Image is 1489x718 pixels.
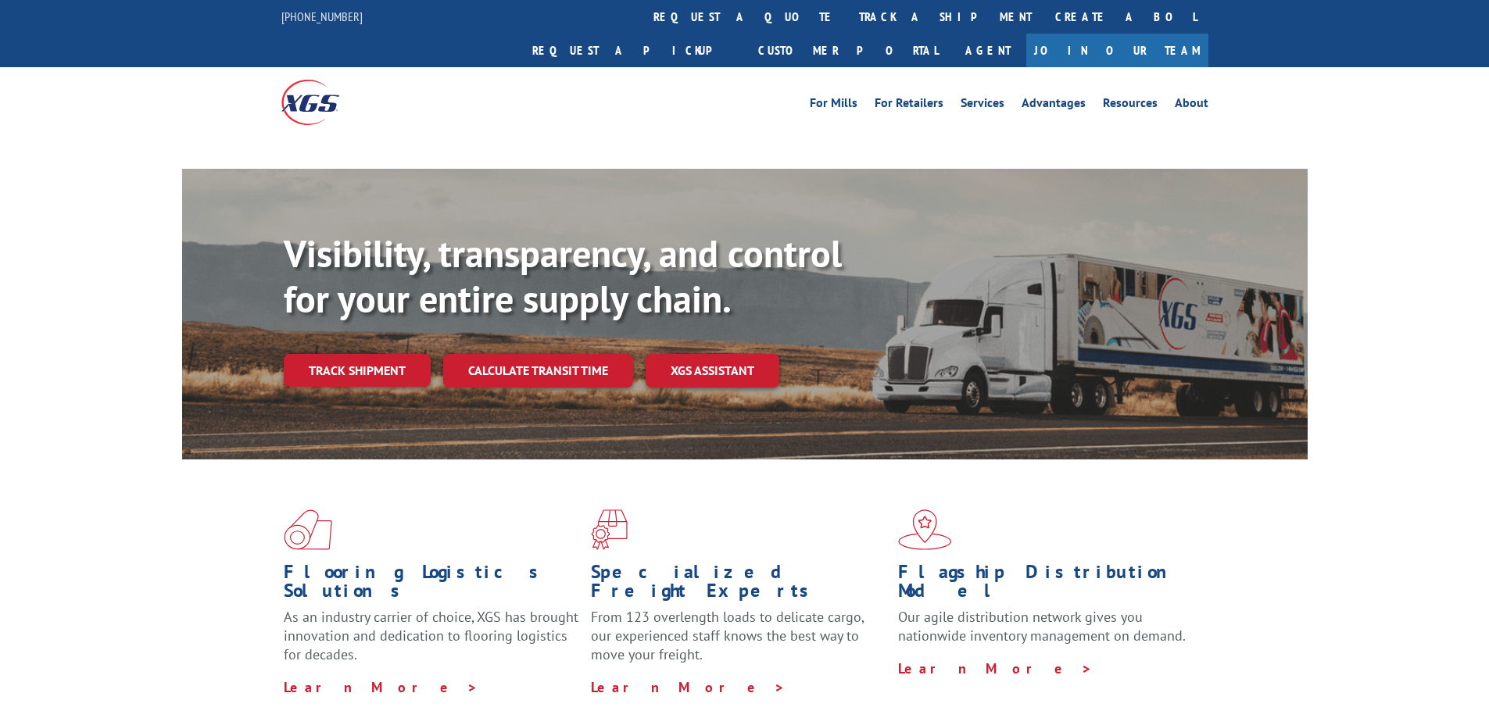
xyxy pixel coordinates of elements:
[591,509,628,550] img: xgs-icon-focused-on-flooring-red
[284,509,332,550] img: xgs-icon-total-supply-chain-intelligence-red
[810,97,857,114] a: For Mills
[950,34,1026,67] a: Agent
[591,608,886,677] p: From 123 overlength loads to delicate cargo, our experienced staff knows the best way to move you...
[443,354,633,388] a: Calculate transit time
[284,608,578,663] span: As an industry carrier of choice, XGS has brought innovation and dedication to flooring logistics...
[284,354,431,387] a: Track shipment
[1175,97,1208,114] a: About
[646,354,779,388] a: XGS ASSISTANT
[284,229,842,323] b: Visibility, transparency, and control for your entire supply chain.
[898,509,952,550] img: xgs-icon-flagship-distribution-model-red
[591,678,786,696] a: Learn More >
[746,34,950,67] a: Customer Portal
[1026,34,1208,67] a: Join Our Team
[875,97,943,114] a: For Retailers
[898,608,1186,645] span: Our agile distribution network gives you nationwide inventory management on demand.
[961,97,1004,114] a: Services
[284,678,478,696] a: Learn More >
[284,563,579,608] h1: Flooring Logistics Solutions
[591,563,886,608] h1: Specialized Freight Experts
[281,9,363,24] a: [PHONE_NUMBER]
[898,563,1194,608] h1: Flagship Distribution Model
[1103,97,1158,114] a: Resources
[898,659,1093,677] a: Learn More >
[521,34,746,67] a: Request a pickup
[1022,97,1086,114] a: Advantages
